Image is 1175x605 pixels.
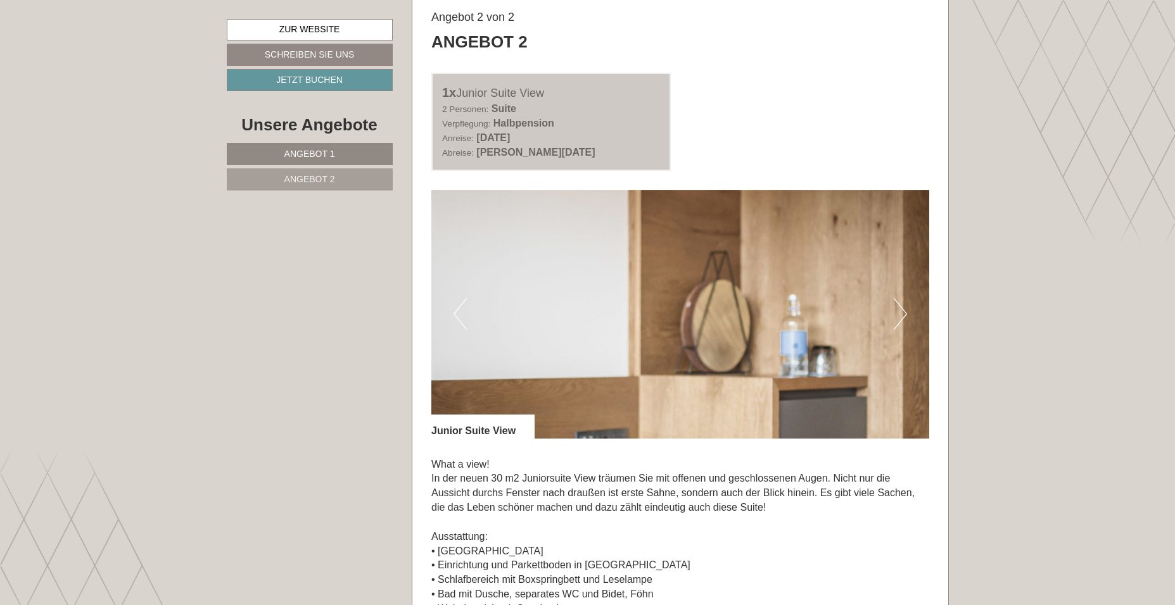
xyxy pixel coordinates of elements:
[431,415,535,439] div: Junior Suite View
[894,298,907,330] button: Next
[227,44,393,66] a: Schreiben Sie uns
[284,149,335,159] span: Angebot 1
[442,119,490,128] small: Verpflegung:
[476,132,510,143] b: [DATE]
[284,174,335,184] span: Angebot 2
[431,11,514,23] span: Angebot 2 von 2
[493,118,554,128] b: Halbpension
[227,69,393,91] a: Jetzt buchen
[454,298,467,330] button: Previous
[227,113,393,137] div: Unsere Angebote
[431,190,929,439] img: image
[442,104,488,114] small: 2 Personen:
[227,19,393,41] a: Zur Website
[476,147,595,158] b: [PERSON_NAME][DATE]
[442,84,660,102] div: Junior Suite View
[442,134,474,143] small: Anreise:
[431,30,528,54] div: Angebot 2
[442,85,456,99] b: 1x
[442,148,474,158] small: Abreise:
[492,103,516,114] b: Suite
